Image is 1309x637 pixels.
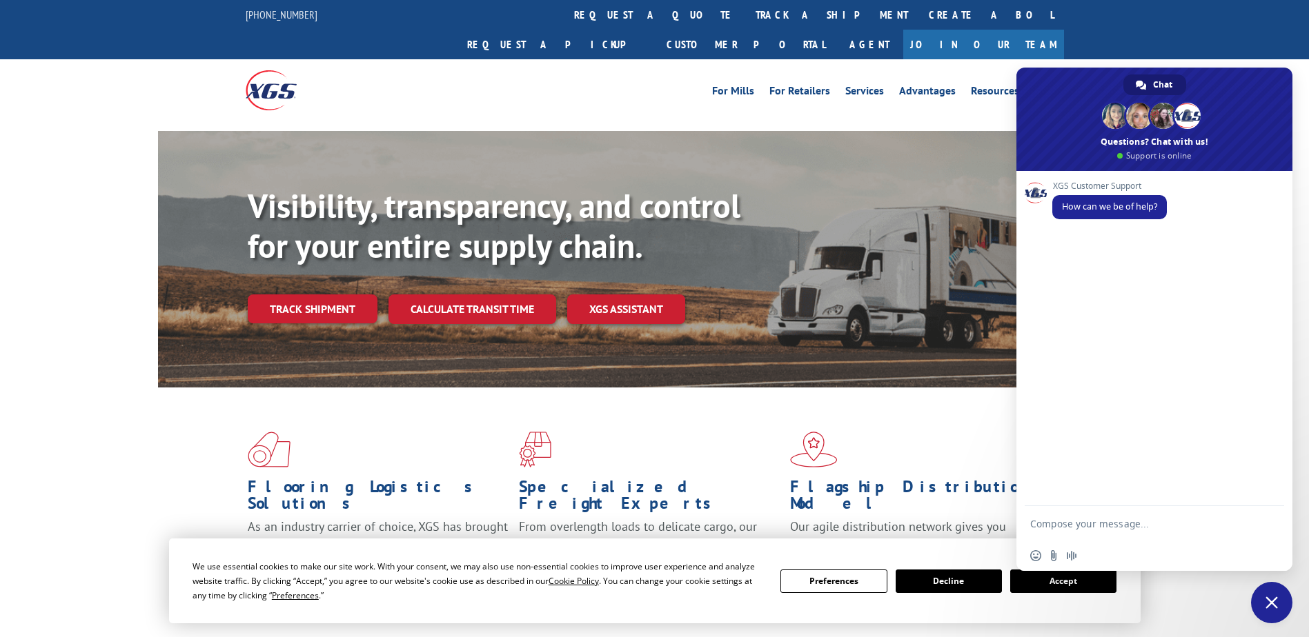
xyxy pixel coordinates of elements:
a: For Mills [712,85,754,101]
span: How can we be of help? [1062,201,1157,212]
a: Customer Portal [656,30,836,59]
a: Advantages [899,85,956,101]
b: Visibility, transparency, and control for your entire supply chain. [248,184,740,267]
a: Services [845,85,884,101]
span: XGS Customer Support [1052,181,1167,191]
button: Accept [1010,569,1116,593]
img: xgs-icon-flagship-distribution-model-red [790,432,838,467]
div: Chat [1123,74,1186,95]
img: xgs-icon-total-supply-chain-intelligence-red [248,432,291,467]
span: Audio message [1066,550,1077,561]
h1: Flagship Distribution Model [790,478,1051,518]
a: Request a pickup [457,30,656,59]
button: Preferences [780,569,887,593]
span: Send a file [1048,550,1059,561]
span: Cookie Policy [549,575,599,587]
a: Track shipment [248,294,377,323]
a: XGS ASSISTANT [567,294,685,324]
span: Insert an emoji [1030,550,1041,561]
div: Close chat [1251,582,1292,623]
span: As an industry carrier of choice, XGS has brought innovation and dedication to flooring logistics... [248,518,508,567]
a: [PHONE_NUMBER] [246,8,317,21]
button: Decline [896,569,1002,593]
img: xgs-icon-focused-on-flooring-red [519,432,551,467]
a: Join Our Team [903,30,1064,59]
span: Our agile distribution network gives you nationwide inventory management on demand. [790,518,1044,551]
p: From overlength loads to delicate cargo, our experienced staff knows the best way to move your fr... [519,518,780,580]
span: Preferences [272,589,319,601]
a: For Retailers [769,85,830,101]
div: We use essential cookies to make our site work. With your consent, we may also use non-essential ... [193,559,764,603]
div: Cookie Consent Prompt [169,538,1141,623]
h1: Flooring Logistics Solutions [248,478,509,518]
h1: Specialized Freight Experts [519,478,780,518]
a: Agent [836,30,903,59]
textarea: Compose your message... [1030,518,1248,530]
a: Resources [971,85,1019,101]
span: Chat [1153,74,1172,95]
a: Calculate transit time [388,294,556,324]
